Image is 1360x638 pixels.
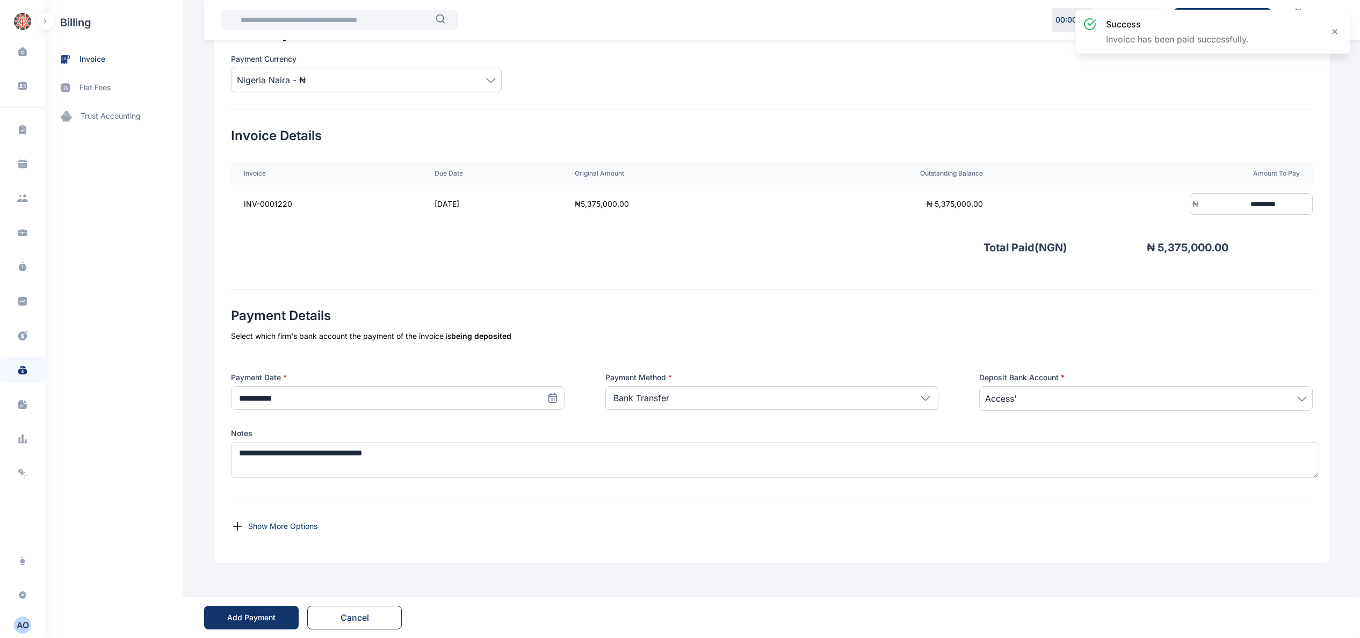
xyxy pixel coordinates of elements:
p: Show More Options [248,521,317,532]
p: 00 : 00 : 00 [1055,15,1089,25]
a: flat fees [45,74,183,102]
h3: success [1106,18,1249,31]
div: Select which firm's bank account the payment of the invoice is [231,331,1313,342]
span: Deposit Bank Account [979,372,1065,383]
span: Nigeria Naira - ₦ [237,74,306,86]
span: being deposited [451,331,511,340]
div: ₦ [1190,199,1198,209]
th: Amount To Pay [996,162,1313,185]
p: ₦ 5,375,000.00 [1067,240,1228,255]
span: Access' [985,392,1017,405]
th: Original Amount [562,162,768,185]
p: Bank Transfer [613,392,669,404]
h2: Payment Details [231,307,1313,324]
span: flat fees [79,82,111,93]
td: ₦ 5,375,000.00 [768,185,996,223]
label: Payment Method [605,372,939,383]
span: invoice [79,54,105,65]
a: trust accounting [45,102,183,130]
p: Total Paid( NGN ) [983,240,1067,255]
button: Cancel [307,606,402,629]
td: [DATE] [422,185,561,223]
button: AO [14,617,31,634]
td: ₦ 5,375,000.00 [562,185,768,223]
h2: Invoice Details [231,127,1313,144]
span: Payment Currency [231,54,296,64]
a: invoice [45,45,183,74]
div: A O [14,619,31,632]
button: AO [6,617,39,634]
label: Payment Date [231,372,565,383]
th: Due Date [422,162,561,185]
th: Invoice [231,162,422,185]
th: Outstanding Balance [768,162,996,185]
p: Invoice has been paid successfully. [1106,33,1249,46]
div: Add Payment [227,612,276,623]
label: Notes [231,428,1313,439]
td: INV-0001220 [231,185,422,223]
a: Calendar [1280,4,1316,36]
span: trust accounting [81,111,141,122]
button: Add Payment [204,606,299,629]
